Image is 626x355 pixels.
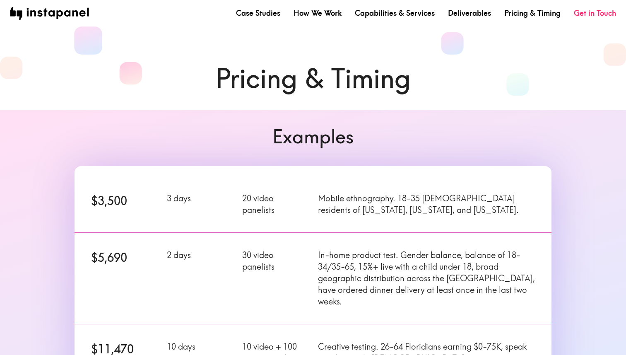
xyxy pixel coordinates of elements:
[167,341,233,353] p: 10 days
[318,249,535,307] p: In-home product test. Gender balance, balance of 18-34/35-65, 15%+ live with a child under 18, br...
[75,60,551,97] h1: Pricing & Timing
[167,249,233,261] p: 2 days
[574,8,616,18] a: Get in Touch
[504,8,561,18] a: Pricing & Timing
[91,249,157,266] h6: $5,690
[91,193,157,209] h6: $3,500
[75,123,551,150] h6: Examples
[242,249,308,273] p: 30 video panelists
[242,193,308,216] p: 20 video panelists
[448,8,491,18] a: Deliverables
[236,8,280,18] a: Case Studies
[167,193,233,204] p: 3 days
[294,8,342,18] a: How We Work
[10,7,89,20] img: instapanel
[355,8,435,18] a: Capabilities & Services
[318,193,535,216] p: Mobile ethnography. 18-35 [DEMOGRAPHIC_DATA] residents of [US_STATE], [US_STATE], and [US_STATE].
